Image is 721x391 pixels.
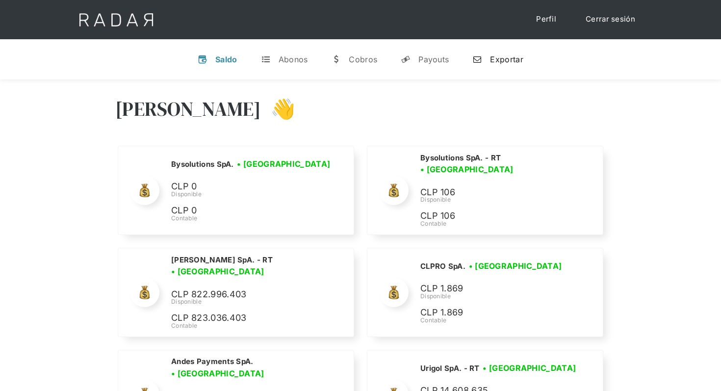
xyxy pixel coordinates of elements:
p: CLP 822.996.403 [171,287,318,302]
p: CLP 1.869 [420,282,567,296]
a: Perfil [526,10,566,29]
h3: • [GEOGRAPHIC_DATA] [171,367,264,379]
div: Exportar [490,54,523,64]
h3: • [GEOGRAPHIC_DATA] [237,158,330,170]
div: y [401,54,411,64]
div: Disponible [171,297,342,306]
h2: CLPRO SpA. [420,261,465,271]
h3: [PERSON_NAME] [115,97,261,121]
p: CLP 823.036.403 [171,311,318,325]
div: Payouts [418,54,449,64]
h2: [PERSON_NAME] SpA. - RT [171,255,273,265]
h2: Bysolutions SpA. [171,159,234,169]
p: CLP 106 [420,209,567,223]
div: Contable [171,214,334,223]
h2: Urigol SpA. - RT [420,364,480,373]
p: CLP 0 [171,180,318,194]
div: v [198,54,207,64]
h3: • [GEOGRAPHIC_DATA] [469,260,562,272]
h3: 👋 [261,97,295,121]
div: Disponible [171,190,334,199]
p: CLP 0 [171,204,318,218]
h3: • [GEOGRAPHIC_DATA] [420,163,514,175]
p: CLP 106 [420,185,567,200]
div: w [331,54,341,64]
div: Contable [171,321,342,330]
div: Disponible [420,195,591,204]
p: CLP 1.869 [420,306,567,320]
div: Saldo [215,54,237,64]
div: n [472,54,482,64]
h2: Andes Payments SpA. [171,357,254,366]
div: Cobros [349,54,377,64]
div: Disponible [420,292,567,301]
div: Abonos [279,54,308,64]
div: t [261,54,271,64]
div: Contable [420,316,567,325]
h3: • [GEOGRAPHIC_DATA] [171,265,264,277]
h2: Bysolutions SpA. - RT [420,153,501,163]
h3: • [GEOGRAPHIC_DATA] [483,362,576,374]
div: Contable [420,219,591,228]
a: Cerrar sesión [576,10,645,29]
